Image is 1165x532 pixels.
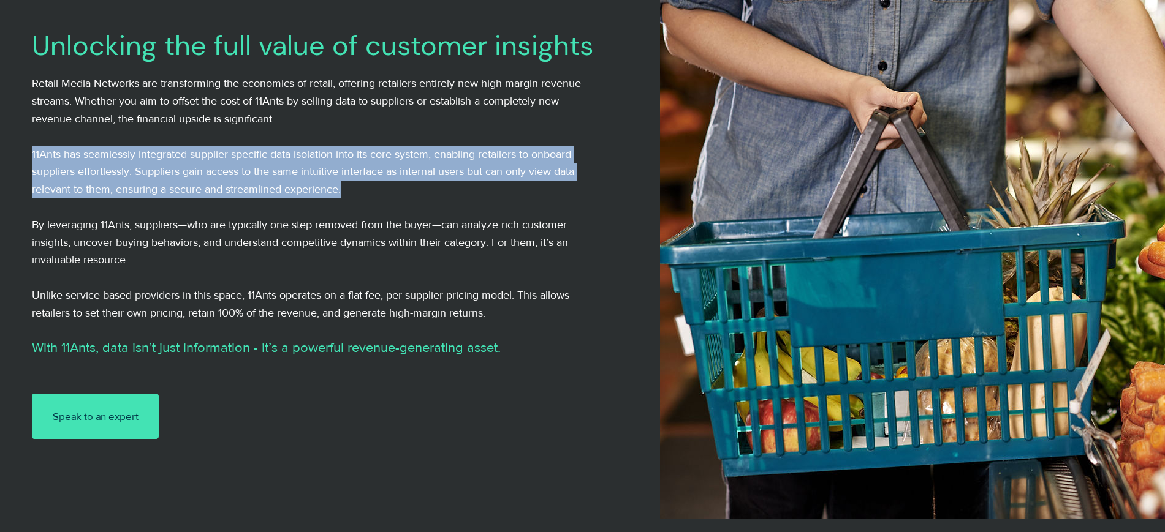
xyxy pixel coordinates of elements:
span: Unlocking the full value of customer insights [32,28,594,64]
span: Unlike service-based providers in this space, 11Ants operates on a flat-fee, per-supplier pricing... [32,289,569,319]
a: Speak to an expert [32,394,159,439]
span: 11Ants has seamlessly integrated supplier-specific data isolation into its core system, enabling ... [32,148,574,196]
span: Speak to an expert [53,409,139,424]
span: Retail Media Networks are transforming the economics of retail, offering retailers entirely new h... [32,77,581,125]
span: By leveraging 11Ants, suppliers—who are typically one step removed from the buyer—can analyze ric... [32,219,568,266]
span: With 11Ants, data isn’t just information - it’s a powerful revenue-generating asset. [32,340,501,354]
